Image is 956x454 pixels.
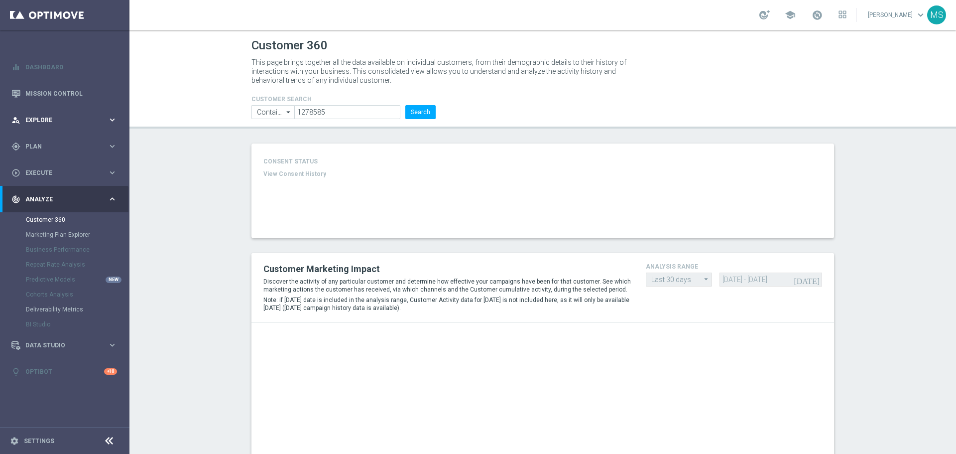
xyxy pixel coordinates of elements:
i: lightbulb [11,367,20,376]
h1: Customer 360 [251,38,834,53]
div: Data Studio [11,341,108,350]
div: Customer 360 [26,212,128,227]
div: Execute [11,168,108,177]
div: Repeat Rate Analysis [26,257,128,272]
div: Predictive Models [26,272,128,287]
span: keyboard_arrow_down [915,9,926,20]
div: Business Performance [26,242,128,257]
input: Enter CID, Email, name or phone [294,105,400,119]
span: Plan [25,144,108,150]
a: Deliverability Metrics [26,305,104,313]
div: Analyze [11,195,108,204]
i: gps_fixed [11,142,20,151]
h4: CUSTOMER SEARCH [251,96,436,103]
button: Data Studio keyboard_arrow_right [11,341,118,349]
a: Optibot [25,358,104,385]
div: BI Studio [26,317,128,332]
i: arrow_drop_down [702,273,712,286]
button: Search [405,105,436,119]
i: person_search [11,116,20,125]
div: Explore [11,116,108,125]
i: keyboard_arrow_right [108,340,117,350]
i: play_circle_outline [11,168,20,177]
i: keyboard_arrow_right [108,168,117,177]
a: Customer 360 [26,216,104,224]
button: track_changes Analyze keyboard_arrow_right [11,195,118,203]
a: Mission Control [25,80,117,107]
i: track_changes [11,195,20,204]
div: Cohorts Analysis [26,287,128,302]
button: play_circle_outline Execute keyboard_arrow_right [11,169,118,177]
i: keyboard_arrow_right [108,115,117,125]
a: Marketing Plan Explorer [26,231,104,239]
div: Deliverability Metrics [26,302,128,317]
span: Data Studio [25,342,108,348]
button: gps_fixed Plan keyboard_arrow_right [11,143,118,151]
span: school [785,9,796,20]
h4: CONSENT STATUS [263,158,380,165]
div: +10 [104,368,117,375]
div: Dashboard [11,54,117,80]
span: Analyze [25,196,108,202]
span: Execute [25,170,108,176]
p: Discover the activity of any particular customer and determine how effective your campaigns have ... [263,278,631,294]
input: Contains [251,105,294,119]
i: settings [10,437,19,446]
p: Note: if [DATE] date is included in the analysis range, Customer Activity data for [DATE] is not ... [263,296,631,312]
h4: analysis range [646,263,822,270]
h2: Customer Marketing Impact [263,263,631,275]
div: NEW [106,277,121,283]
button: equalizer Dashboard [11,63,118,71]
div: Plan [11,142,108,151]
div: Optibot [11,358,117,385]
div: MS [927,5,946,24]
button: View Consent History [263,170,326,178]
a: Dashboard [25,54,117,80]
div: Mission Control [11,80,117,107]
i: equalizer [11,63,20,72]
i: keyboard_arrow_right [108,194,117,204]
span: Explore [25,117,108,123]
i: keyboard_arrow_right [108,142,117,151]
button: Mission Control [11,90,118,98]
a: [PERSON_NAME]keyboard_arrow_down [867,7,927,22]
p: This page brings together all the data available on individual customers, from their demographic ... [251,58,635,85]
button: person_search Explore keyboard_arrow_right [11,116,118,124]
a: Settings [24,438,54,444]
button: lightbulb Optibot +10 [11,368,118,376]
i: arrow_drop_down [284,106,294,119]
div: Marketing Plan Explorer [26,227,128,242]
